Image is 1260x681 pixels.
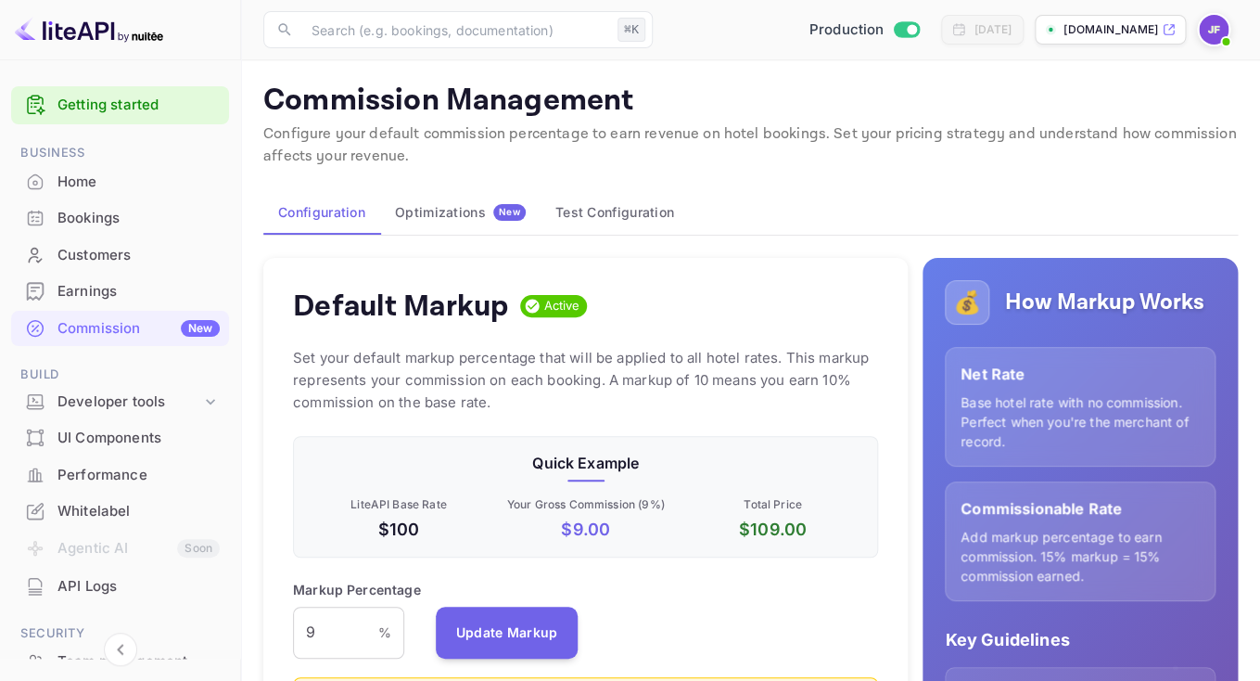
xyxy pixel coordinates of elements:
a: Whitelabel [11,494,229,528]
p: Markup Percentage [293,580,421,599]
button: Collapse navigation [104,633,137,666]
button: Update Markup [436,607,579,659]
span: Build [11,365,229,385]
div: API Logs [57,576,220,597]
p: LiteAPI Base Rate [309,496,489,513]
div: Team management [57,651,220,673]
div: ⌘K [617,18,645,42]
div: [DATE] [974,21,1012,38]
input: 0 [293,607,378,659]
div: Switch to Sandbox mode [802,19,927,41]
span: New [493,206,526,218]
a: Earnings [11,274,229,308]
a: CommissionNew [11,311,229,345]
p: $ 109.00 [683,517,863,542]
p: 💰 [953,286,981,319]
div: UI Components [57,428,220,449]
div: Customers [57,245,220,266]
a: Bookings [11,200,229,235]
div: Earnings [57,281,220,302]
span: Business [11,143,229,163]
p: Commission Management [263,83,1238,120]
div: Customers [11,238,229,274]
p: Base hotel rate with no commission. Perfect when you're the merchant of record. [961,392,1200,451]
a: Customers [11,238,229,272]
p: Commissionable Rate [961,497,1200,520]
div: Bookings [11,200,229,237]
p: Quick Example [309,452,862,474]
div: Whitelabel [11,494,229,530]
div: CommissionNew [11,311,229,347]
p: Configure your default commission percentage to earn revenue on hotel bookings. Set your pricing ... [263,123,1238,168]
div: Home [11,164,229,200]
p: Key Guidelines [945,627,1215,652]
div: Home [57,172,220,193]
p: $ 9.00 [496,517,676,542]
div: Performance [11,457,229,494]
p: % [378,623,391,642]
div: Performance [57,465,220,486]
span: Production [809,19,885,41]
a: API Logs [11,569,229,603]
p: Your Gross Commission ( 9 %) [496,496,676,513]
div: Bookings [57,208,220,229]
span: Active [537,297,588,315]
div: Developer tools [11,386,229,418]
div: Commission [57,318,220,340]
h5: How Markup Works [1004,288,1203,317]
input: Search (e.g. bookings, documentation) [300,11,610,48]
a: Team management [11,644,229,678]
a: UI Components [11,420,229,455]
span: Security [11,623,229,644]
button: Configuration [263,190,380,235]
p: [DOMAIN_NAME] [1063,21,1158,38]
p: Net Rate [961,363,1200,385]
button: Test Configuration [541,190,689,235]
a: Performance [11,457,229,492]
div: Optimizations [395,204,526,221]
p: Total Price [683,496,863,513]
div: Getting started [11,86,229,124]
div: Earnings [11,274,229,310]
img: LiteAPI logo [15,15,163,45]
a: Getting started [57,95,220,116]
a: Home [11,164,229,199]
div: UI Components [11,420,229,456]
p: $100 [309,517,489,542]
div: API Logs [11,569,229,605]
p: Add markup percentage to earn commission. 15% markup = 15% commission earned. [961,527,1200,585]
div: New [181,320,220,337]
p: Set your default markup percentage that will be applied to all hotel rates. This markup represent... [293,347,878,414]
div: Developer tools [57,392,201,413]
div: Whitelabel [57,501,220,522]
h4: Default Markup [293,288,509,325]
img: Jenny Frimer [1199,15,1228,45]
